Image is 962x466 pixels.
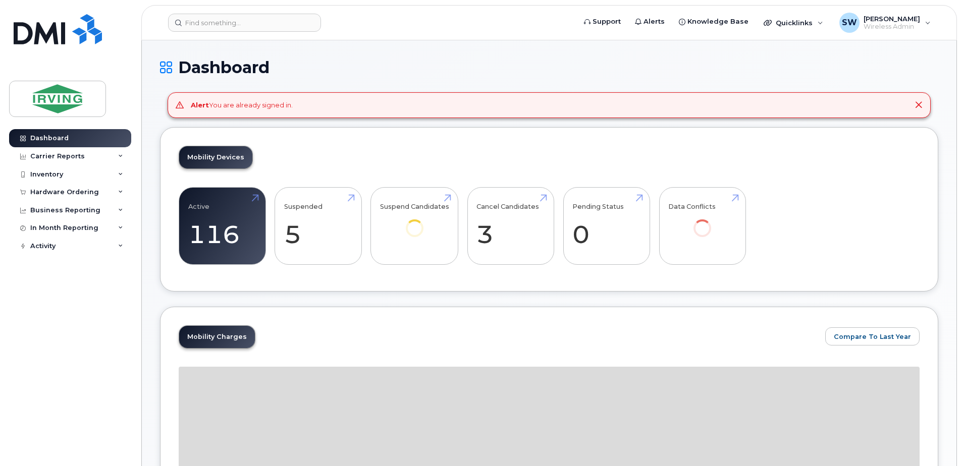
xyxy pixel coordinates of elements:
a: Mobility Devices [179,146,252,168]
div: You are already signed in. [191,100,293,110]
h1: Dashboard [160,59,938,76]
span: Compare To Last Year [834,332,911,341]
a: Suspend Candidates [380,193,449,251]
strong: Alert [191,101,209,109]
button: Compare To Last Year [825,327,920,345]
a: Active 116 [188,193,256,259]
a: Suspended 5 [284,193,352,259]
a: Data Conflicts [668,193,736,251]
a: Mobility Charges [179,326,255,348]
a: Pending Status 0 [572,193,640,259]
a: Cancel Candidates 3 [476,193,545,259]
